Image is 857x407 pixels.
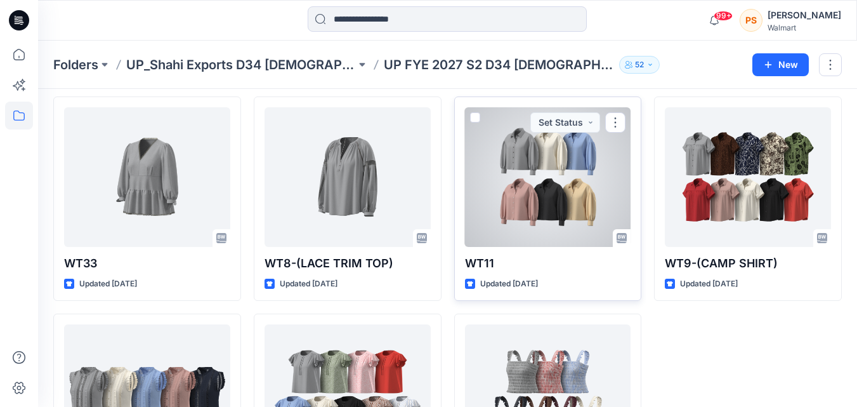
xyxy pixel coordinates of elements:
a: Folders [53,56,98,74]
p: Updated [DATE] [79,277,137,291]
p: WT11 [465,255,631,272]
p: WT8-(LACE TRIM TOP) [265,255,431,272]
div: PS [740,9,762,32]
button: New [752,53,809,76]
p: 52 [635,58,644,72]
div: [PERSON_NAME] [768,8,841,23]
div: Walmart [768,23,841,32]
a: WT8-(LACE TRIM TOP) [265,107,431,247]
button: 52 [619,56,660,74]
p: WT9-(CAMP SHIRT) [665,255,831,272]
p: UP FYE 2027 S2 D34 [DEMOGRAPHIC_DATA] Woven Tops [384,56,613,74]
p: Updated [DATE] [480,277,538,291]
a: WT11 [465,107,631,247]
a: UP_Shahi Exports D34 [DEMOGRAPHIC_DATA] Tops [126,56,356,74]
p: Updated [DATE] [680,277,738,291]
p: WT33 [64,255,230,272]
a: WT33 [64,107,230,247]
span: 99+ [714,11,733,21]
p: Updated [DATE] [280,277,337,291]
a: WT9-(CAMP SHIRT) [665,107,831,247]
